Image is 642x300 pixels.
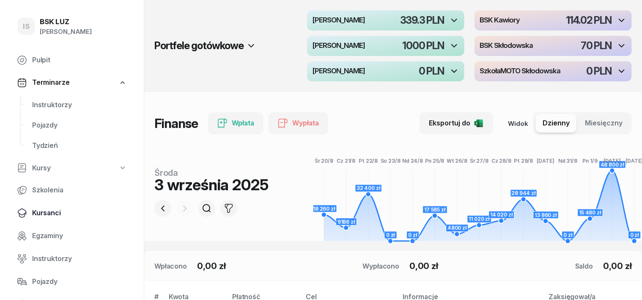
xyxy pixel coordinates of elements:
span: IS [23,23,30,30]
h4: [PERSON_NAME] [312,42,365,50]
div: [PERSON_NAME] [40,26,92,37]
div: 0 PLN [586,66,612,76]
span: Pojazdy [32,276,127,287]
button: BSK Kawiory114.02 PLN [475,10,632,31]
a: Instruktorzy [10,249,134,269]
h4: [PERSON_NAME] [312,17,365,24]
div: Wypłacono [363,261,400,271]
h4: [PERSON_NAME] [312,67,365,75]
a: Pulpit [10,50,134,70]
div: Wypłata [278,118,319,129]
button: [PERSON_NAME]339.3 PLN [307,10,464,31]
span: Tydzień [32,140,127,151]
a: Pojazdy [25,115,134,136]
div: 339.3 PLN [400,15,444,25]
tspan: Nd 24/8 [402,158,423,164]
span: Kursy [32,163,51,174]
span: Egzaminy [32,231,127,242]
h4: BSK Kawiory [480,17,520,24]
tspan: Wt 26/8 [447,158,467,164]
a: Tydzień [25,136,134,156]
span: Pojazdy [32,120,127,131]
button: Dzienny [536,114,576,133]
div: 0 PLN [419,66,444,76]
h4: SzkołaMOTO Skłodowska [480,67,560,75]
button: Wypłata [269,112,328,134]
button: Miesięczny [578,114,629,133]
span: Szkolenia [32,185,127,196]
a: Pojazdy [10,272,134,292]
h1: Finanse [154,116,198,131]
tspan: Śr 27/8 [470,157,488,164]
button: [PERSON_NAME]0 PLN [307,61,464,81]
tspan: Cz 28/8 [491,158,511,164]
tspan: Śr 20/8 [315,157,333,164]
a: Szkolenia [10,180,134,200]
span: Pulpit [32,55,127,66]
tspan: [DATE] [604,158,621,164]
span: Instruktorzy [32,100,127,111]
div: Saldo [575,261,593,271]
h2: Portfele gotówkowe [154,39,244,53]
div: 70 PLN [581,41,612,51]
tspan: Pn 1/9 [583,158,598,164]
div: 3 września 2025 [154,177,269,192]
a: Instruktorzy [25,95,134,115]
button: BSK Skłodowska70 PLN [475,36,632,56]
tspan: Pt 29/8 [514,158,533,164]
tspan: So 23/8 [381,158,401,164]
span: Miesięczny [585,118,623,129]
tspan: Pt 22/8 [359,158,378,164]
button: Eksportuj do [420,112,493,134]
button: SzkołaMOTO Skłodowska0 PLN [475,61,632,81]
h4: BSK Skłodowska [480,42,533,50]
div: Eksportuj do [429,118,484,129]
span: Instruktorzy [32,253,127,264]
span: Terminarze [32,77,69,88]
span: Dzienny [543,118,570,129]
a: Kursy [10,158,134,178]
tspan: Nd 31/8 [559,158,578,164]
div: 1000 PLN [403,41,444,51]
span: Kursanci [32,208,127,219]
div: 114.02 PLN [566,15,612,25]
a: Kursanci [10,203,134,223]
tspan: [DATE] [537,158,554,164]
button: Wpłata [208,112,263,134]
button: [PERSON_NAME]1000 PLN [307,36,464,56]
div: Wpłacono [154,261,187,271]
tspan: Pn 25/8 [425,158,444,164]
tspan: Cz 21/8 [337,158,356,164]
div: Wpłata [217,118,254,129]
a: Terminarze [10,73,134,92]
a: Egzaminy [10,226,134,246]
div: środa [154,169,269,177]
div: BSK LUZ [40,18,92,25]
